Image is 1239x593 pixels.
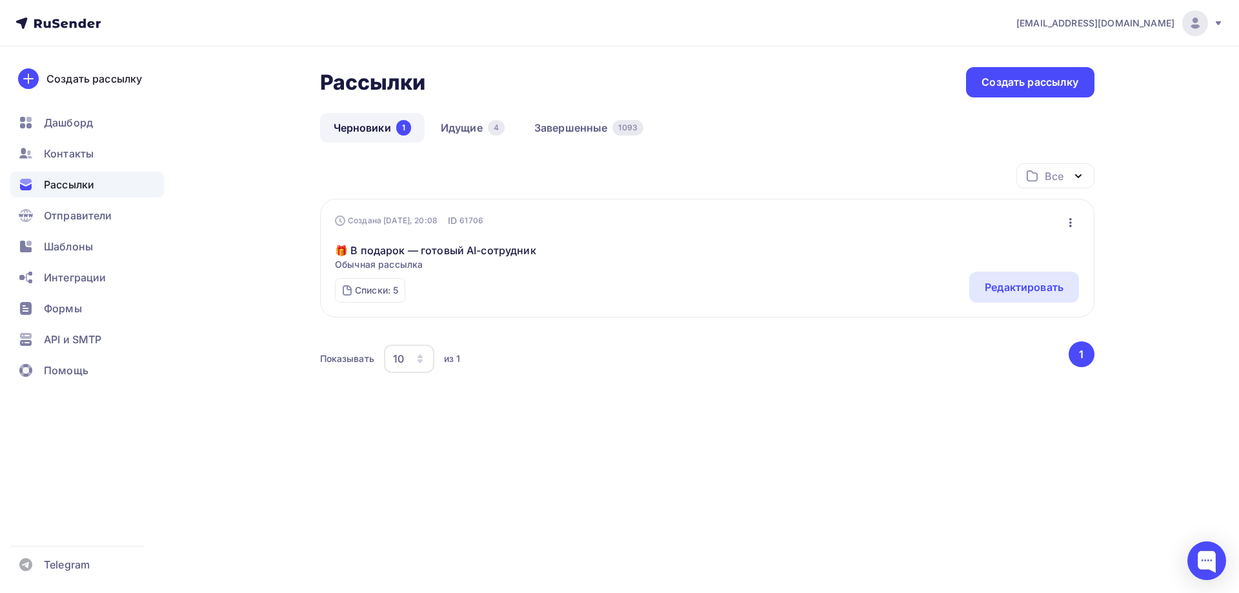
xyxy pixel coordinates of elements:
span: Дашборд [44,115,93,130]
a: Завершенные1093 [521,113,657,143]
span: API и SMTP [44,332,101,347]
a: Отправители [10,203,164,228]
div: Создать рассылку [46,71,142,86]
h2: Рассылки [320,70,426,95]
div: 1093 [612,120,643,136]
span: Формы [44,301,82,316]
span: Обычная рассылка [335,258,536,271]
span: Помощь [44,363,88,378]
a: Идущие4 [427,113,518,143]
div: Создана [DATE], 20:08 [335,216,438,226]
span: Интеграции [44,270,106,285]
span: Контакты [44,146,94,161]
a: Черновики1 [320,113,425,143]
span: ID [448,214,457,227]
a: [EMAIL_ADDRESS][DOMAIN_NAME] [1016,10,1224,36]
div: Списки: 5 [355,284,398,297]
button: Все [1016,163,1094,188]
a: Дашборд [10,110,164,136]
span: [EMAIL_ADDRESS][DOMAIN_NAME] [1016,17,1174,30]
a: Рассылки [10,172,164,197]
span: Рассылки [44,177,94,192]
a: 🎁 В подарок — готовый AI-сотрудник [335,243,536,258]
span: Шаблоны [44,239,93,254]
div: Создать рассылку [982,75,1078,90]
div: 4 [488,120,505,136]
div: 10 [393,351,404,367]
a: Шаблоны [10,234,164,259]
div: Все [1045,168,1063,184]
button: 10 [383,344,435,374]
div: Показывать [320,352,374,365]
div: Редактировать [985,279,1063,295]
span: Отправители [44,208,112,223]
span: 61706 [459,214,483,227]
div: из 1 [444,352,461,365]
a: Контакты [10,141,164,166]
button: Go to page 1 [1069,341,1094,367]
div: 1 [396,120,411,136]
span: Telegram [44,557,90,572]
ul: Pagination [1066,341,1094,367]
a: Формы [10,296,164,321]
